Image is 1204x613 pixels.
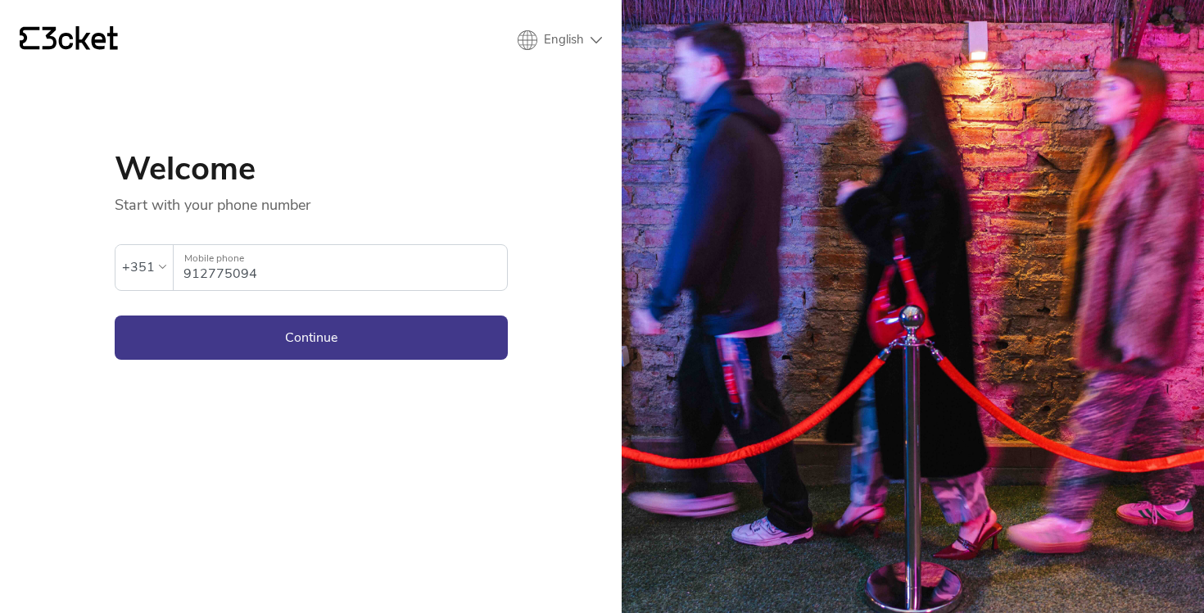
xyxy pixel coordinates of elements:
div: +351 [122,255,155,279]
input: Mobile phone [183,245,507,290]
button: Continue [115,316,508,360]
label: Mobile phone [174,245,507,272]
a: {' '} [20,26,118,54]
p: Start with your phone number [115,185,508,215]
g: {' '} [20,27,39,50]
h1: Welcome [115,152,508,185]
